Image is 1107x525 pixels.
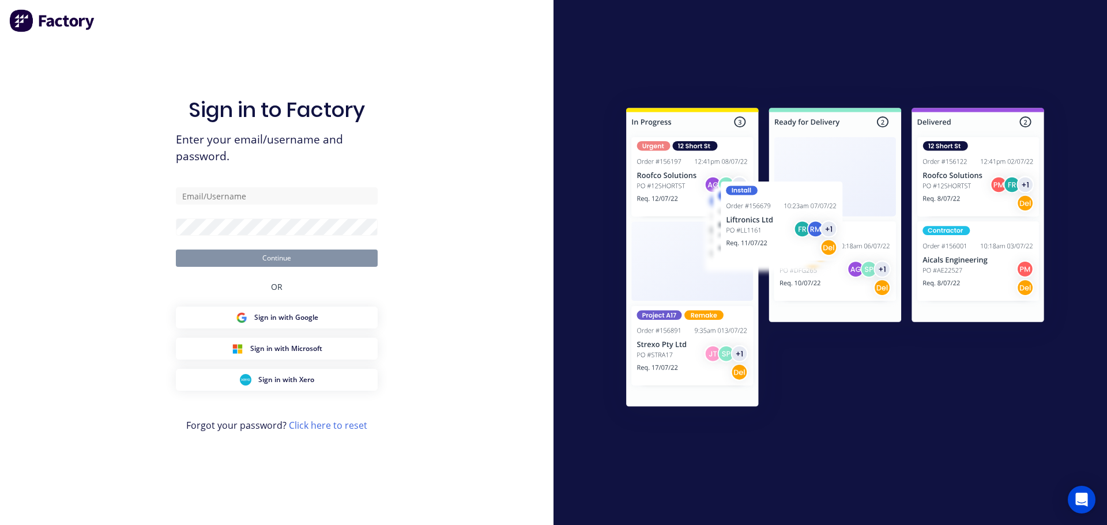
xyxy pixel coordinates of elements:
img: Sign in [601,85,1070,434]
div: OR [271,267,283,307]
button: Google Sign inSign in with Google [176,307,378,328]
span: Sign in with Google [254,312,318,323]
span: Forgot your password? [186,418,367,432]
span: Enter your email/username and password. [176,131,378,165]
button: Xero Sign inSign in with Xero [176,369,378,391]
img: Microsoft Sign in [232,343,243,354]
input: Email/Username [176,187,378,205]
img: Xero Sign in [240,374,251,386]
span: Sign in with Xero [258,375,314,385]
button: Microsoft Sign inSign in with Microsoft [176,338,378,360]
img: Google Sign in [236,312,247,323]
a: Click here to reset [289,419,367,432]
img: Factory [9,9,96,32]
h1: Sign in to Factory [189,97,365,122]
button: Continue [176,250,378,267]
span: Sign in with Microsoft [250,343,322,354]
div: Open Intercom Messenger [1068,486,1095,513]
